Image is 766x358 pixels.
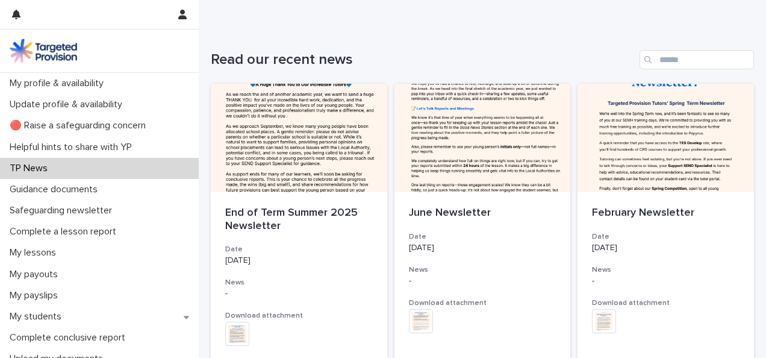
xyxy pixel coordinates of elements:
[211,51,635,69] h1: Read our recent news
[5,269,67,280] p: My payouts
[225,289,228,298] span: -
[5,311,71,322] p: My students
[409,265,556,275] h3: News
[5,247,66,259] p: My lessons
[225,207,373,233] p: End of Term Summer 2025 Newsletter
[592,243,740,253] p: [DATE]
[5,290,67,301] p: My payslips
[225,245,373,254] h3: Date
[5,332,135,344] p: Complete conclusive report
[5,226,126,237] p: Complete a lesson report
[5,142,142,153] p: Helpful hints to share with YP
[592,207,740,220] p: February Newsletter
[409,243,556,253] p: [DATE]
[592,265,740,275] h3: News
[5,78,113,89] p: My profile & availability
[409,232,556,242] h3: Date
[5,99,132,110] p: Update profile & availability
[409,207,556,220] p: June Newsletter
[5,184,107,195] p: Guidance documents
[10,39,77,63] img: M5nRWzHhSzIhMunXDL62
[409,298,556,308] h3: Download attachment
[640,50,754,69] input: Search
[409,277,411,285] span: -
[5,120,155,131] p: 🔴 Raise a safeguarding concern
[5,163,57,174] p: TP News
[592,277,594,285] span: -
[225,256,373,266] p: [DATE]
[225,311,373,321] h3: Download attachment
[225,278,373,287] h3: News
[5,205,122,216] p: Safeguarding newsletter
[592,232,740,242] h3: Date
[592,298,740,308] h3: Download attachment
